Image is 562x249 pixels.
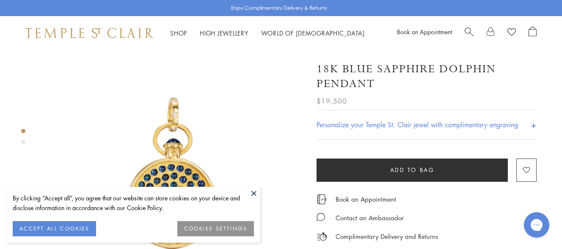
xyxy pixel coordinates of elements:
img: Temple St. Clair [25,28,153,38]
div: By clicking “Accept all”, you agree that our website can store cookies on your device and disclos... [13,193,254,213]
a: Book an Appointment [336,194,396,204]
img: icon_delivery.svg [317,231,327,242]
nav: Main navigation [170,28,365,38]
button: Add to bag [317,159,508,182]
button: COOKIES SETTINGS [177,221,254,236]
a: Open Shopping Bag [529,27,537,39]
div: Product gallery navigation [21,127,25,151]
span: Add to bag [390,165,435,175]
h4: + [531,117,537,132]
p: Complimentary Delivery and Returns [336,231,438,242]
div: Contact an Ambassador [336,213,404,223]
h4: Personalize your Temple St. Clair jewel with complimentary engraving [317,120,518,130]
a: Book an Appointment [397,27,452,36]
a: View Wishlist [507,27,516,39]
a: World of [DEMOGRAPHIC_DATA]World of [DEMOGRAPHIC_DATA] [261,29,365,37]
img: MessageIcon-01_2.svg [317,213,325,221]
button: ACCEPT ALL COOKIES [13,221,96,236]
span: $19,500 [317,96,347,107]
iframe: Gorgias live chat messenger [520,209,554,241]
a: High JewelleryHigh Jewellery [200,29,248,37]
a: Search [465,27,474,39]
a: ShopShop [170,29,187,37]
img: icon_appointment.svg [317,194,327,204]
h1: 18K Blue Sapphire Dolphin Pendant [317,62,537,91]
p: Enjoy Complimentary Delivery & Returns [231,4,327,12]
